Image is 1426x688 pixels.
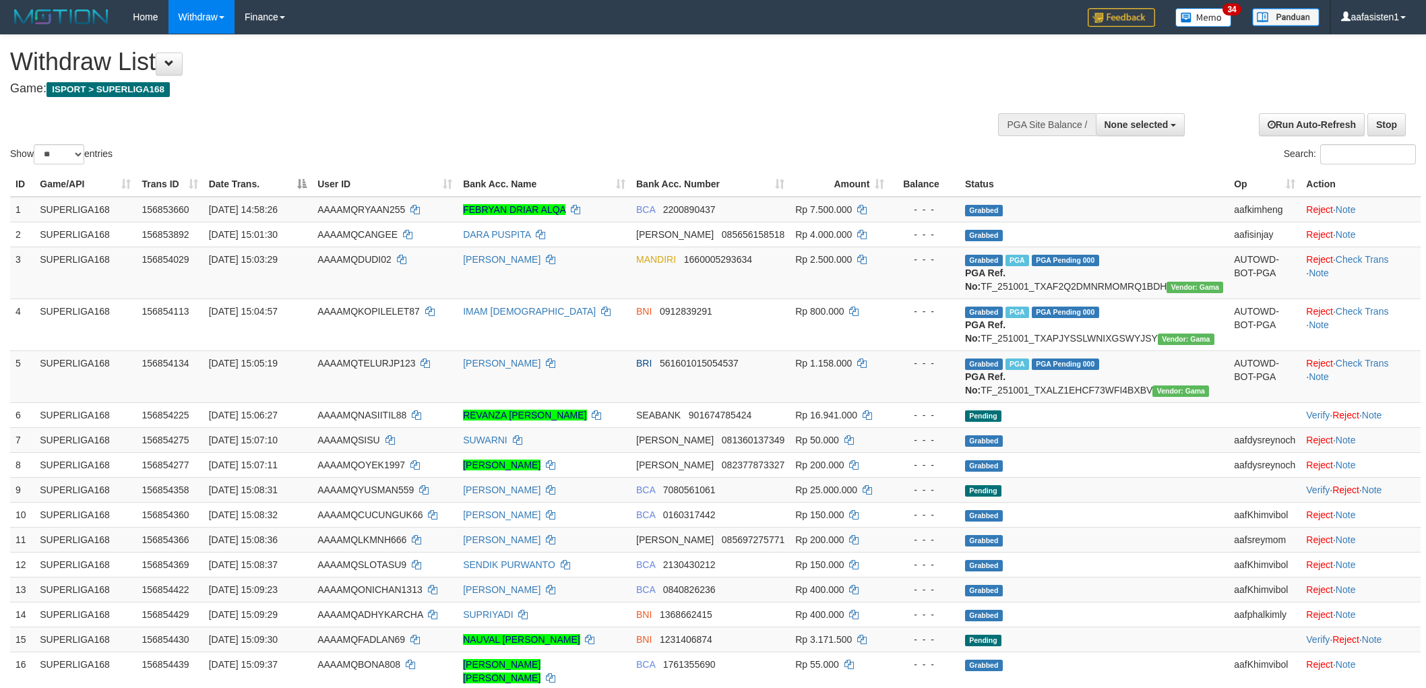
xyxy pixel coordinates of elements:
[209,254,278,265] span: [DATE] 15:03:29
[895,356,954,370] div: - - -
[1301,477,1421,502] td: · ·
[142,460,189,470] span: 156854277
[795,534,844,545] span: Rp 200.000
[1158,334,1214,345] span: Vendor URL: https://trx31.1velocity.biz
[965,358,1003,370] span: Grabbed
[1222,3,1241,15] span: 34
[1336,534,1356,545] a: Note
[965,230,1003,241] span: Grabbed
[663,204,716,215] span: Copy 2200890437 to clipboard
[636,254,676,265] span: MANDIRI
[142,254,189,265] span: 156854029
[34,172,136,197] th: Game/API: activate to sort column ascending
[1306,358,1333,369] a: Reject
[636,659,655,670] span: BCA
[1306,229,1333,240] a: Reject
[790,172,890,197] th: Amount: activate to sort column ascending
[1336,254,1389,265] a: Check Trans
[142,609,189,620] span: 156854429
[1332,410,1359,420] a: Reject
[1336,584,1356,595] a: Note
[722,435,784,445] span: Copy 081360137349 to clipboard
[209,509,278,520] span: [DATE] 15:08:32
[1336,306,1389,317] a: Check Trans
[463,254,540,265] a: [PERSON_NAME]
[1229,222,1301,247] td: aafisinjay
[1229,527,1301,552] td: aafsreymom
[1088,8,1155,27] img: Feedback.jpg
[895,508,954,522] div: - - -
[34,427,136,452] td: SUPERLIGA168
[1032,255,1099,266] span: PGA Pending
[689,410,751,420] span: Copy 901674785424 to clipboard
[209,559,278,570] span: [DATE] 15:08:37
[1301,247,1421,299] td: · ·
[10,7,113,27] img: MOTION_logo.png
[965,410,1001,422] span: Pending
[795,559,844,570] span: Rp 150.000
[463,410,586,420] a: REVANZA [PERSON_NAME]
[317,559,406,570] span: AAAAMQSLOTASU9
[142,435,189,445] span: 156854275
[1301,350,1421,402] td: · ·
[636,609,652,620] span: BNI
[34,197,136,222] td: SUPERLIGA168
[795,204,852,215] span: Rp 7.500.000
[34,527,136,552] td: SUPERLIGA168
[10,402,34,427] td: 6
[1284,144,1416,164] label: Search:
[965,255,1003,266] span: Grabbed
[317,306,420,317] span: AAAAMQKOPILELET87
[317,460,405,470] span: AAAAMQOYEK1997
[895,253,954,266] div: - - -
[660,358,739,369] span: Copy 561601015054537 to clipboard
[965,485,1001,497] span: Pending
[895,408,954,422] div: - - -
[209,358,278,369] span: [DATE] 15:05:19
[1306,435,1333,445] a: Reject
[895,458,954,472] div: - - -
[317,484,414,495] span: AAAAMQYUSMAN559
[10,49,937,75] h1: Withdraw List
[1175,8,1232,27] img: Button%20Memo.svg
[209,306,278,317] span: [DATE] 15:04:57
[463,609,513,620] a: SUPRIYADI
[1301,527,1421,552] td: ·
[1336,609,1356,620] a: Note
[1301,552,1421,577] td: ·
[1301,172,1421,197] th: Action
[1096,113,1185,136] button: None selected
[965,560,1003,571] span: Grabbed
[10,144,113,164] label: Show entries
[317,659,400,670] span: AAAAMQBONA808
[463,634,580,645] a: NAUVAL [PERSON_NAME]
[1301,577,1421,602] td: ·
[1336,460,1356,470] a: Note
[722,534,784,545] span: Copy 085697275771 to clipboard
[1301,602,1421,627] td: ·
[10,452,34,477] td: 8
[1032,358,1099,370] span: PGA Pending
[965,635,1001,646] span: Pending
[1229,427,1301,452] td: aafdysreynoch
[463,584,540,595] a: [PERSON_NAME]
[463,435,507,445] a: SUWARNI
[795,584,844,595] span: Rp 400.000
[312,172,458,197] th: User ID: activate to sort column ascending
[895,305,954,318] div: - - -
[636,559,655,570] span: BCA
[1005,255,1029,266] span: Marked by aafsoycanthlai
[317,634,405,645] span: AAAAMQFADLAN69
[660,609,712,620] span: Copy 1368662415 to clipboard
[795,435,839,445] span: Rp 50.000
[663,584,716,595] span: Copy 0840826236 to clipboard
[1259,113,1365,136] a: Run Auto-Refresh
[965,268,1005,292] b: PGA Ref. No:
[1306,534,1333,545] a: Reject
[965,205,1003,216] span: Grabbed
[636,229,714,240] span: [PERSON_NAME]
[636,634,652,645] span: BNI
[965,535,1003,546] span: Grabbed
[463,659,540,683] a: [PERSON_NAME] [PERSON_NAME]
[209,204,278,215] span: [DATE] 14:58:26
